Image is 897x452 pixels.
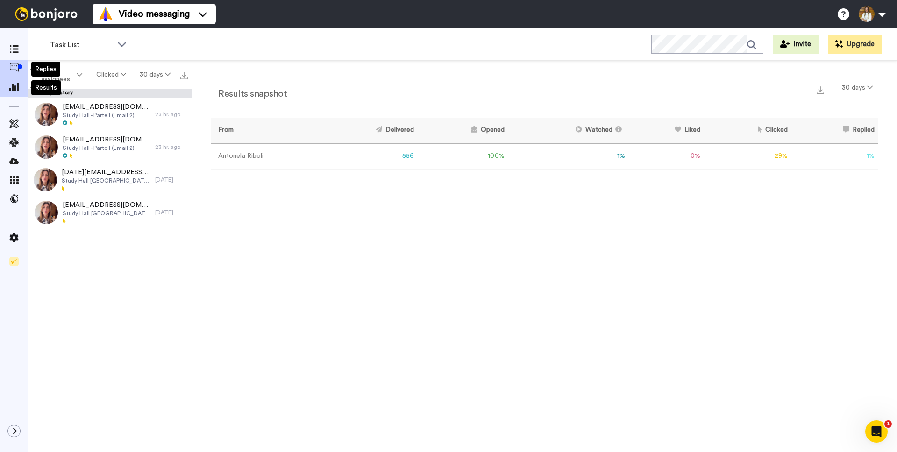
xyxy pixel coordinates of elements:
div: 23 hr. ago [155,143,188,151]
span: Video messaging [119,7,190,21]
iframe: Intercom live chat [865,420,888,443]
button: 30 days [133,66,178,83]
img: export.svg [817,86,824,94]
img: vm-color.svg [98,7,113,21]
span: Task List [50,39,113,50]
th: Opened [418,118,508,143]
img: bj-logo-header-white.svg [11,7,81,21]
span: [DATE][EMAIL_ADDRESS][PERSON_NAME][DOMAIN_NAME] [62,168,150,177]
th: Liked [629,118,704,143]
img: Checklist.svg [9,257,19,266]
div: [DATE] [155,176,188,184]
td: 1 % [508,143,629,169]
a: [EMAIL_ADDRESS][DOMAIN_NAME]Study Hall [GEOGRAPHIC_DATA] - Envío 1[DATE] [28,196,192,229]
span: Study Hall - Parte 1 (Email 2) [63,144,150,152]
h2: Results snapshot [211,89,287,99]
div: Replies [31,62,60,77]
img: 27956ee2-fdfb-4e77-9b30-86764f74970b-thumb.jpg [35,201,58,224]
img: 8a054283-a111-4637-ac74-8a4b023aff33-thumb.jpg [35,135,58,159]
div: 23 hr. ago [155,111,188,118]
button: Upgrade [828,35,882,54]
a: [EMAIL_ADDRESS][DOMAIN_NAME]Study Hall - Parte 1 (Email 2)23 hr. ago [28,131,192,163]
span: [EMAIL_ADDRESS][DOMAIN_NAME] [63,135,150,144]
th: Delivered [319,118,418,143]
span: [EMAIL_ADDRESS][DOMAIN_NAME] [63,102,150,112]
a: [DATE][EMAIL_ADDRESS][PERSON_NAME][DOMAIN_NAME]Study Hall [GEOGRAPHIC_DATA] - Parte 2[DATE] [28,163,192,196]
span: Study Hall [GEOGRAPHIC_DATA] - Envío 1 [63,210,150,217]
td: Antonela Riboli [211,143,319,169]
button: 30 days [836,79,878,96]
button: Export all results that match these filters now. [178,68,191,82]
th: From [211,118,319,143]
th: Clicked [704,118,792,143]
td: 556 [319,143,418,169]
div: Delivery History [28,89,192,98]
img: bf6e1b1c-b6cd-4db8-a839-1ff44c9f7e44-thumb.jpg [34,168,57,191]
td: 1 % [791,143,878,169]
span: Study Hall [GEOGRAPHIC_DATA] - Parte 2 [62,177,150,184]
span: [EMAIL_ADDRESS][DOMAIN_NAME] [63,200,150,210]
button: Invite [773,35,819,54]
div: [DATE] [155,209,188,216]
th: Watched [508,118,629,143]
td: 0 % [629,143,704,169]
div: Results [31,80,61,95]
button: Clicked [89,66,133,83]
img: 8a054283-a111-4637-ac74-8a4b023aff33-thumb.jpg [35,103,58,126]
button: Export a summary of each team member’s results that match this filter now. [814,83,827,96]
td: 100 % [418,143,508,169]
a: [EMAIL_ADDRESS][DOMAIN_NAME]Study Hall - Parte 1 (Email 2)23 hr. ago [28,98,192,131]
span: 1 [884,420,892,428]
span: Study Hall - Parte 1 (Email 2) [63,112,150,119]
td: 29 % [704,143,792,169]
th: Replied [791,118,878,143]
img: export.svg [180,72,188,79]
